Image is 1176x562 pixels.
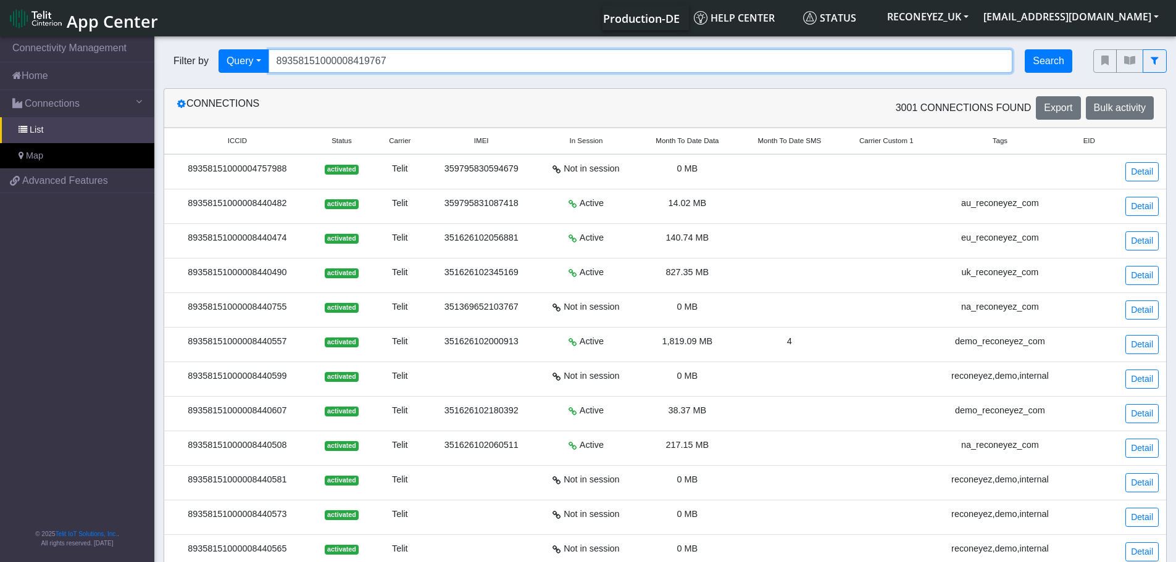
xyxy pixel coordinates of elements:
[228,136,247,146] span: ICCID
[474,136,489,146] span: IMEI
[1125,300,1159,320] a: Detail
[1125,542,1159,561] a: Detail
[434,335,528,349] div: 351626102000913
[669,405,707,415] span: 38.37 MB
[172,197,303,210] div: 89358151000008440482
[666,440,709,450] span: 217.15 MB
[26,149,43,163] span: Map
[380,370,419,383] div: Telit
[694,11,775,25] span: Help center
[22,173,108,188] span: Advanced Features
[940,404,1061,418] div: demo_reconeyez_com
[896,101,1032,115] span: 3001 Connections found
[434,439,528,452] div: 351626102060511
[803,11,856,25] span: Status
[1125,370,1159,389] a: Detail
[380,162,419,176] div: Telit
[1025,49,1072,73] button: Search
[677,302,698,312] span: 0 MB
[564,542,619,556] span: Not in session
[1125,197,1159,216] a: Detail
[325,234,359,244] span: activated
[677,474,698,484] span: 0 MB
[580,197,604,210] span: Active
[564,508,619,521] span: Not in session
[1086,96,1154,120] button: Bulk activity
[325,268,359,278] span: activated
[1125,508,1159,527] a: Detail
[940,266,1061,279] div: uk_reconeyez_com
[434,300,528,314] div: 351369652103767
[172,473,303,487] div: 89358151000008440581
[580,404,604,418] span: Active
[689,6,798,30] a: Help center
[380,335,419,349] div: Telit
[859,136,914,146] span: Carrier Custom 1
[325,303,359,313] span: activated
[380,266,419,279] div: Telit
[662,336,713,346] span: 1,819.09 MB
[10,5,156,31] a: App Center
[940,335,1061,349] div: demo_reconeyez_com
[746,335,833,349] div: 4
[380,300,419,314] div: Telit
[164,54,219,68] span: Filter by
[325,372,359,382] span: activated
[167,96,665,120] div: Connections
[564,473,619,487] span: Not in session
[172,300,303,314] div: 89358151000008440755
[803,11,817,25] img: status.svg
[580,231,604,245] span: Active
[1044,102,1072,113] span: Export
[940,231,1061,245] div: eu_reconeyez_com
[389,136,411,146] span: Carrier
[580,439,604,452] span: Active
[172,266,303,279] div: 89358151000008440490
[757,136,821,146] span: Month To Date SMS
[380,439,419,452] div: Telit
[380,197,419,210] div: Telit
[993,136,1007,146] span: Tags
[380,542,419,556] div: Telit
[580,335,604,349] span: Active
[380,404,419,418] div: Telit
[434,197,528,210] div: 359795831087418
[67,10,158,33] span: App Center
[325,337,359,347] span: activated
[325,545,359,555] span: activated
[325,476,359,486] span: activated
[656,136,719,146] span: Month To Date Data
[172,404,303,418] div: 89358151000008440607
[603,6,679,30] a: Your current platform instance
[677,163,698,173] span: 0 MB
[880,6,976,28] button: RECONEYEZ_UK
[1125,404,1159,423] a: Detail
[677,543,698,553] span: 0 MB
[1083,136,1095,146] span: EID
[677,509,698,519] span: 0 MB
[940,370,1061,383] div: reconeyez,demo,internal
[976,6,1166,28] button: [EMAIL_ADDRESS][DOMAIN_NAME]
[172,370,303,383] div: 89358151000008440599
[940,197,1061,210] div: au_reconeyez_com
[694,11,707,25] img: knowledge.svg
[56,531,117,537] a: Telit IoT Solutions, Inc.
[380,473,419,487] div: Telit
[580,266,604,279] span: Active
[603,11,680,26] span: Production-DE
[1125,266,1159,285] a: Detail
[940,508,1061,521] div: reconeyez,demo,internal
[172,231,303,245] div: 89358151000008440474
[10,9,62,28] img: logo-telit-cinterion-gw-new.png
[677,371,698,381] span: 0 MB
[1036,96,1080,120] button: Export
[434,266,528,279] div: 351626102345169
[570,136,603,146] span: In Session
[564,300,619,314] span: Not in session
[666,233,709,242] span: 140.74 MB
[325,165,359,175] span: activated
[269,49,1013,73] input: Search...
[172,439,303,452] div: 89358151000008440508
[666,267,709,277] span: 827.35 MB
[325,510,359,520] span: activated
